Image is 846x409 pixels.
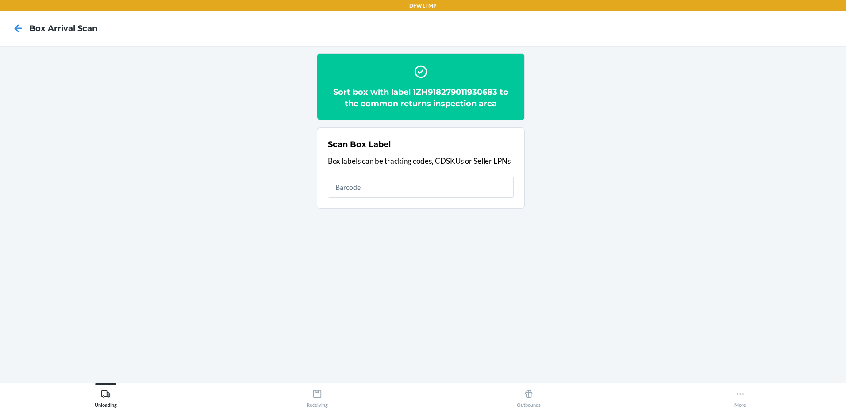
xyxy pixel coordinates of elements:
div: More [734,386,746,408]
p: DFW1TMP [409,2,437,10]
input: Barcode [328,177,514,198]
h2: Sort box with label 1ZH918279011930683 to the common returns inspection area [328,86,514,109]
div: Unloading [95,386,117,408]
h4: Box Arrival Scan [29,23,97,34]
button: More [634,383,846,408]
p: Box labels can be tracking codes, CDSKUs or Seller LPNs [328,155,514,167]
div: Outbounds [517,386,541,408]
div: Receiving [307,386,328,408]
button: Outbounds [423,383,634,408]
h2: Scan Box Label [328,139,391,150]
button: Receiving [211,383,423,408]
